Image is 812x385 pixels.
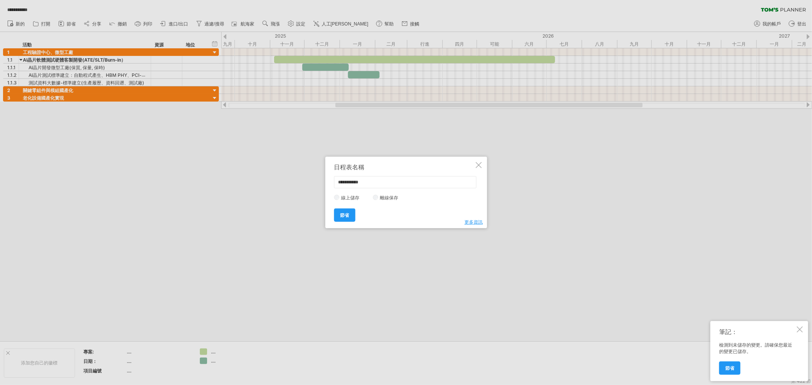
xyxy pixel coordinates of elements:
font: 筆記： [719,328,737,336]
font: 檢測到未儲存的變更。請確保您最近的變更已儲存。 [719,342,792,354]
a: 節省 [334,208,355,222]
font: 節省 [725,365,734,371]
a: 節省 [719,361,740,375]
font: 更多資訊 [464,219,483,225]
font: 日程表名稱 [334,163,364,171]
font: 線上儲存 [341,195,359,200]
font: 離線保存 [380,195,398,200]
font: 節省 [340,212,349,218]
